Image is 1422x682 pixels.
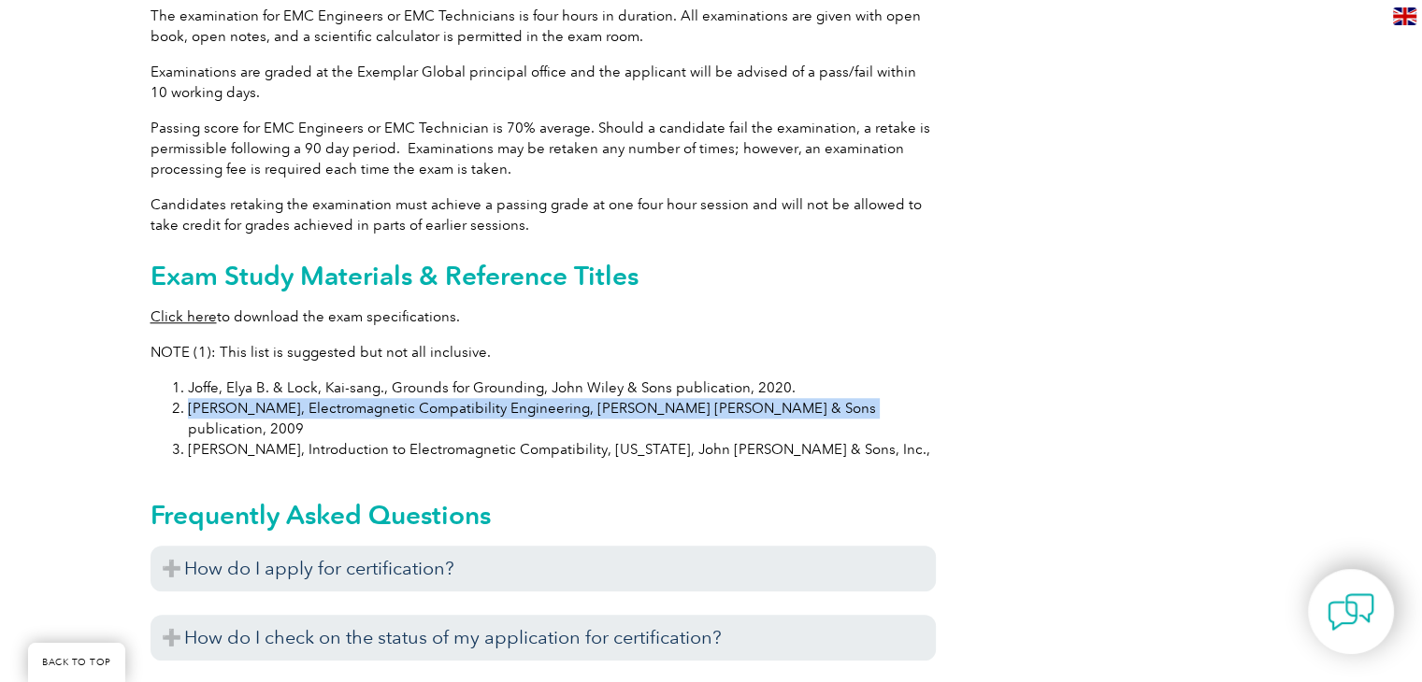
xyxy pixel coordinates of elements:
h3: How do I check on the status of my application for certification? [151,615,936,661]
p: Passing score for EMC Engineers or EMC Technician is 70% average. Should a candidate fail the exa... [151,118,936,179]
p: The examination for EMC Engineers or EMC Technicians is four hours in duration. All examinations ... [151,6,936,47]
a: BACK TO TOP [28,643,125,682]
h3: How do I apply for certification? [151,546,936,591]
p: Examinations are graded at the Exemplar Global principal office and the applicant will be advised... [151,62,936,103]
img: en [1393,7,1416,25]
li: Joffe, Elya B. & Lock, Kai-sang., Grounds for Grounding, John Wiley & Sons publication, 2020. [188,377,936,398]
li: [PERSON_NAME], Introduction to Electromagnetic Compatibility, [US_STATE], John [PERSON_NAME] & So... [188,439,936,460]
p: to download the exam specifications. [151,306,936,327]
p: NOTE (1): This list is suggested but not all inclusive. [151,342,936,362]
h2: Frequently Asked Questions [151,500,936,530]
p: Candidates retaking the examination must achieve a passing grade at one four hour session and wil... [151,194,936,235]
h2: Exam Study Materials & Reference Titles [151,261,936,291]
a: Click here [151,308,217,325]
img: contact-chat.png [1328,589,1374,635]
li: [PERSON_NAME], Electromagnetic Compatibility Engineering, [PERSON_NAME] [PERSON_NAME] & Sons publ... [188,398,936,439]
